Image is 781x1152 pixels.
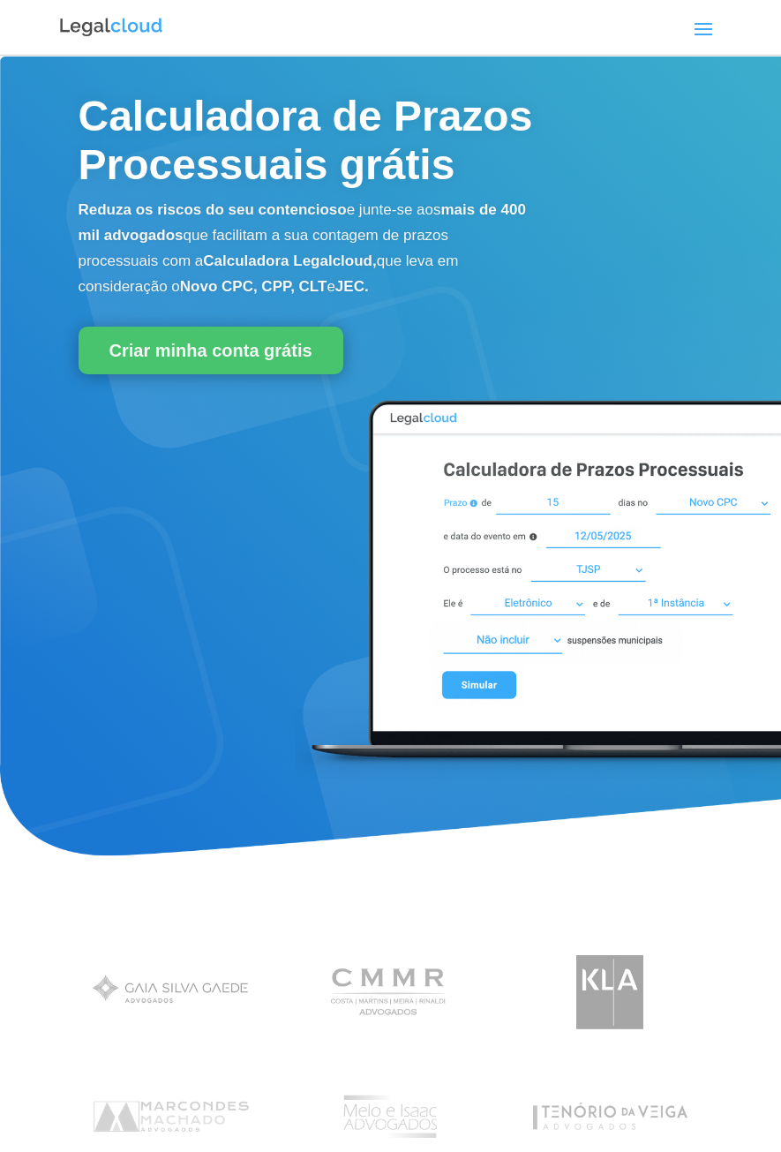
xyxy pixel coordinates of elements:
b: JEC. [335,278,369,295]
a: Calculadora de Prazos Processuais Legalcloud [296,767,781,782]
b: Calculadora Legalcloud, [203,252,377,269]
img: Costa Martins Meira Rinaldi Advogados [302,943,478,1041]
p: e junte-se aos que facilitam a sua contagem de prazos processuais com a que leva em consideração o e [79,198,531,299]
span: Calculadora de Prazos Processuais grátis [79,93,533,188]
img: Gaia Silva Gaede Advogados Associados [83,943,259,1041]
a: Criar minha conta grátis [79,327,343,374]
b: Novo CPC, CPP, CLT [180,278,327,295]
img: Logo da Legalcloud [58,16,164,39]
b: Reduza os riscos do seu contencioso [79,201,347,218]
b: mais de 400 mil advogados [79,201,526,244]
img: Calculadora de Prazos Processuais Legalcloud [296,383,781,780]
img: Koury Lopes Advogados [522,943,698,1041]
